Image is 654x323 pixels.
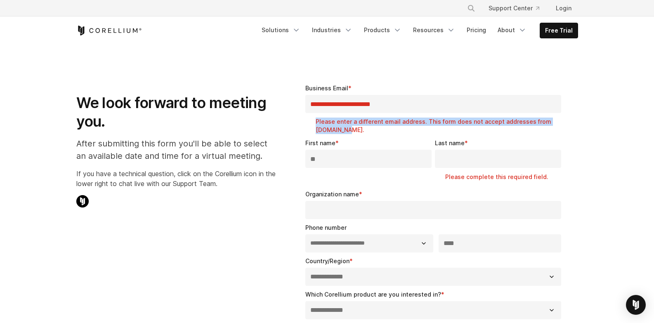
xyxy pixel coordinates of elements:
[305,191,359,198] span: Organization name
[408,23,460,38] a: Resources
[305,85,348,92] span: Business Email
[76,94,276,131] h1: We look forward to meeting you.
[305,224,347,231] span: Phone number
[462,23,491,38] a: Pricing
[482,1,546,16] a: Support Center
[457,1,578,16] div: Navigation Menu
[307,23,357,38] a: Industries
[257,23,578,38] div: Navigation Menu
[305,291,441,298] span: Which Corellium product are you interested in?
[493,23,531,38] a: About
[359,23,406,38] a: Products
[549,1,578,16] a: Login
[316,118,565,134] label: Please enter a different email address. This form does not accept addresses from [DOMAIN_NAME].
[464,1,479,16] button: Search
[435,139,465,146] span: Last name
[76,169,276,189] p: If you have a technical question, click on the Corellium icon in the lower right to chat live wit...
[76,137,276,162] p: After submitting this form you'll be able to select an available date and time for a virtual meet...
[540,23,578,38] a: Free Trial
[305,139,335,146] span: First name
[257,23,305,38] a: Solutions
[626,295,646,315] div: Open Intercom Messenger
[305,257,349,264] span: Country/Region
[76,26,142,35] a: Corellium Home
[445,173,564,181] label: Please complete this required field.
[76,195,89,207] img: Corellium Chat Icon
